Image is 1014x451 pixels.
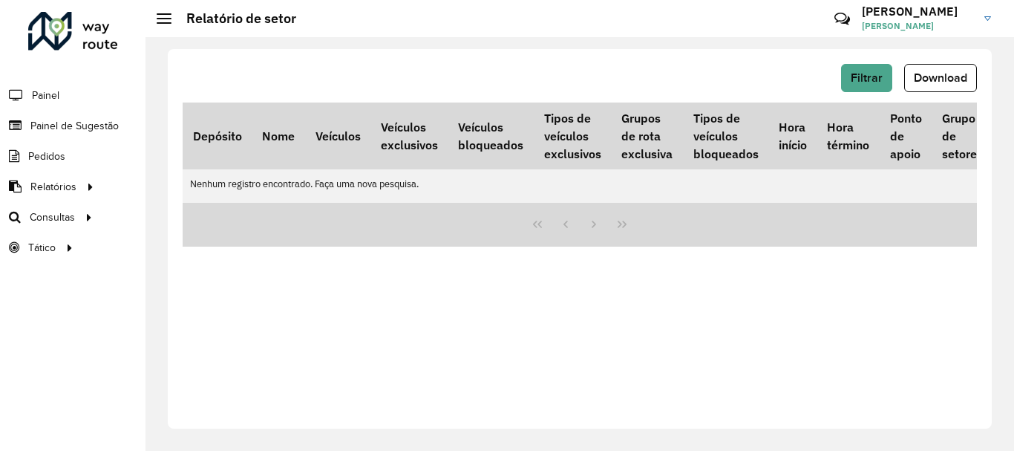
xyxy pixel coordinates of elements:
button: Download [904,64,977,92]
th: Ponto de apoio [880,103,932,169]
span: [PERSON_NAME] [862,19,973,33]
span: Painel [32,88,59,103]
th: Nome [252,103,304,169]
th: Veículos [305,103,370,169]
a: Contato Rápido [826,3,858,35]
h3: [PERSON_NAME] [862,4,973,19]
th: Grupos de rota exclusiva [611,103,682,169]
th: Hora início [768,103,817,169]
h2: Relatório de setor [171,10,296,27]
span: Painel de Sugestão [30,118,119,134]
th: Veículos bloqueados [448,103,534,169]
span: Filtrar [851,71,883,84]
th: Tipos de veículos exclusivos [534,103,611,169]
span: Consultas [30,210,75,225]
th: Grupo de setores [932,103,992,169]
th: Veículos exclusivos [370,103,448,169]
th: Hora término [817,103,880,169]
span: Pedidos [28,149,65,164]
span: Download [914,71,967,84]
span: Tático [28,240,56,256]
th: Tipos de veículos bloqueados [683,103,768,169]
button: Filtrar [841,64,892,92]
th: Depósito [183,103,252,169]
span: Relatórios [30,179,76,195]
